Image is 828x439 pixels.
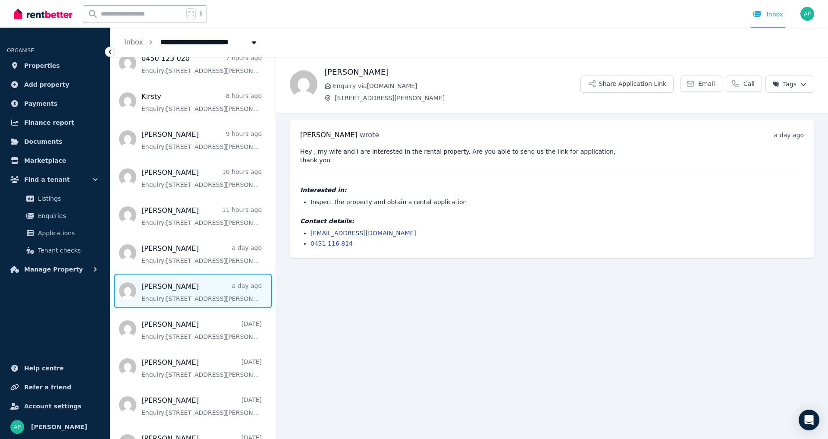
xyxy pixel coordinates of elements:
[24,155,66,166] span: Marketplace
[24,136,63,147] span: Documents
[141,167,262,189] a: [PERSON_NAME]10 hours agoEnquiry:[STREET_ADDRESS][PERSON_NAME].
[300,147,804,164] pre: Hey , my wife and I are interested in the rental property. Are you able to send us the link for a...
[141,243,262,265] a: [PERSON_NAME]a day agoEnquiry:[STREET_ADDRESS][PERSON_NAME].
[38,211,96,221] span: Enquiries
[800,7,814,21] img: Aurora Pagonis
[24,264,83,275] span: Manage Property
[24,60,60,71] span: Properties
[110,28,272,57] nav: Breadcrumb
[24,401,82,411] span: Account settings
[24,98,57,109] span: Payments
[10,242,100,259] a: Tenant checks
[726,76,762,92] a: Call
[773,80,797,88] span: Tags
[24,174,70,185] span: Find a tenant
[310,230,416,237] a: [EMAIL_ADDRESS][DOMAIN_NAME]
[141,205,262,227] a: [PERSON_NAME]11 hours agoEnquiry:[STREET_ADDRESS][PERSON_NAME].
[141,319,262,341] a: [PERSON_NAME][DATE]Enquiry:[STREET_ADDRESS][PERSON_NAME].
[141,92,262,113] a: Kirsty8 hours agoEnquiry:[STREET_ADDRESS][PERSON_NAME].
[7,76,103,93] a: Add property
[333,82,580,90] span: Enquiry via [DOMAIN_NAME]
[14,7,72,20] img: RentBetter
[141,395,262,417] a: [PERSON_NAME][DATE]Enquiry:[STREET_ADDRESS][PERSON_NAME].
[10,420,24,434] img: Aurora Pagonis
[580,76,674,93] button: Share Application Link
[141,357,262,379] a: [PERSON_NAME][DATE]Enquiry:[STREET_ADDRESS][PERSON_NAME].
[38,228,96,238] span: Applications
[24,382,71,392] span: Refer a friend
[199,10,202,17] span: k
[141,281,262,303] a: [PERSON_NAME]a day agoEnquiry:[STREET_ADDRESS][PERSON_NAME].
[124,38,143,46] a: Inbox
[7,360,103,377] a: Help centre
[24,363,64,373] span: Help centre
[300,186,804,194] h4: Interested in:
[753,10,783,19] div: Inbox
[7,398,103,415] a: Account settings
[24,117,74,128] span: Finance report
[7,261,103,278] button: Manage Property
[7,114,103,131] a: Finance report
[141,54,262,75] a: 0450 123 0207 hours agoEnquiry:[STREET_ADDRESS][PERSON_NAME].
[7,152,103,169] a: Marketplace
[765,76,814,93] button: Tags
[38,193,96,204] span: Listings
[7,95,103,112] a: Payments
[38,245,96,256] span: Tenant checks
[300,131,358,139] span: [PERSON_NAME]
[10,207,100,224] a: Enquiries
[698,79,715,88] span: Email
[681,76,722,92] a: Email
[774,132,804,139] time: a day ago
[324,66,580,78] h1: [PERSON_NAME]
[310,240,353,247] a: 0431 116 814
[31,422,87,432] span: [PERSON_NAME]
[743,79,755,88] span: Call
[7,133,103,150] a: Documents
[7,171,103,188] button: Find a tenant
[290,70,317,98] img: Blake Steel
[7,47,34,54] span: ORGANISE
[10,190,100,207] a: Listings
[7,379,103,396] a: Refer a friend
[300,217,804,225] h4: Contact details:
[799,410,819,430] div: Open Intercom Messenger
[335,94,580,102] span: [STREET_ADDRESS][PERSON_NAME]
[141,129,262,151] a: [PERSON_NAME]9 hours agoEnquiry:[STREET_ADDRESS][PERSON_NAME].
[24,79,69,90] span: Add property
[7,57,103,74] a: Properties
[10,224,100,242] a: Applications
[360,131,379,139] span: wrote
[310,198,804,206] li: Inspect the property and obtain a rental application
